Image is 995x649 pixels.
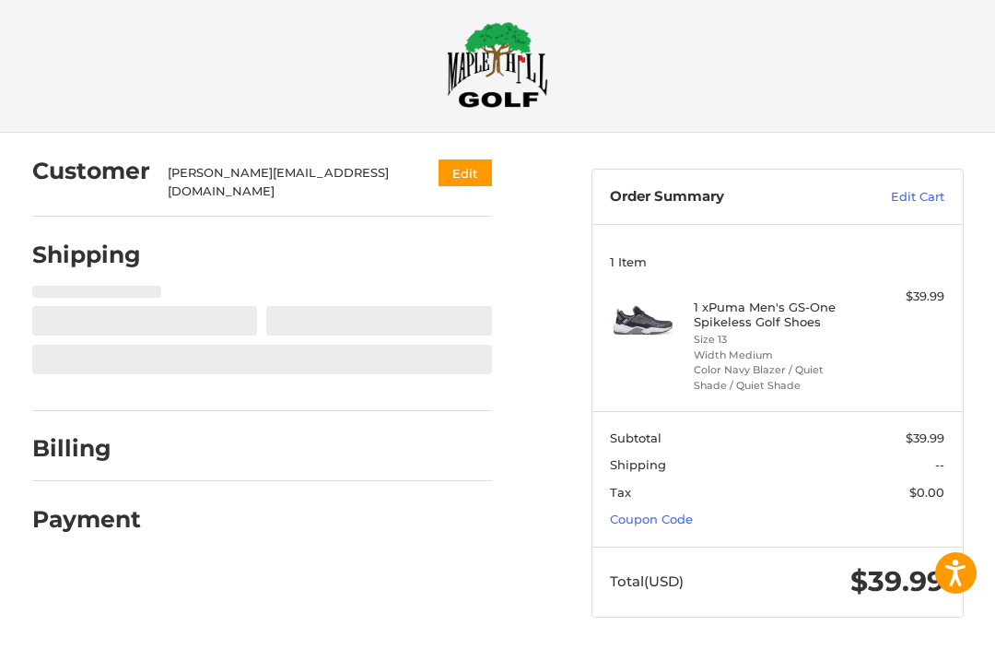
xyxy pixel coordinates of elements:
[850,564,944,598] span: $39.99
[935,457,944,472] span: --
[610,254,944,269] h3: 1 Item
[610,512,693,526] a: Coupon Code
[837,188,944,206] a: Edit Cart
[610,188,837,206] h3: Order Summary
[168,164,403,200] div: [PERSON_NAME][EMAIL_ADDRESS][DOMAIN_NAME]
[694,362,857,393] li: Color Navy Blazer / Quiet Shade / Quiet Shade
[610,457,666,472] span: Shipping
[610,572,684,590] span: Total (USD)
[32,434,140,463] h2: Billing
[610,485,631,500] span: Tax
[860,288,944,306] div: $39.99
[32,241,141,269] h2: Shipping
[32,505,141,534] h2: Payment
[843,599,995,649] iframe: Google Customer Reviews
[694,332,857,348] li: Size 13
[32,157,150,185] h2: Customer
[694,300,857,330] h4: 1 x Puma Men's GS-One Spikeless Golf Shoes
[906,431,944,445] span: $39.99
[447,21,548,108] img: Maple Hill Golf
[694,348,857,363] li: Width Medium
[909,485,944,500] span: $0.00
[610,431,661,445] span: Subtotal
[439,159,492,186] button: Edit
